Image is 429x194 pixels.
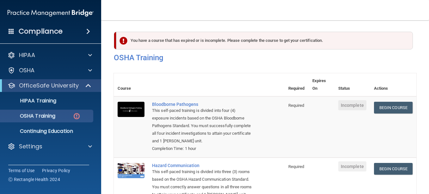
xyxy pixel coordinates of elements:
span: Incomplete [338,161,366,171]
a: OSHA [8,67,92,74]
span: Required [288,103,304,108]
th: Required [285,73,309,96]
div: Completion Time: 1 hour [152,145,253,152]
span: Incomplete [338,100,366,110]
p: OfficeSafe University [19,82,79,89]
th: Status [334,73,370,96]
p: HIPAA Training [4,98,56,104]
p: Continuing Education [4,128,90,134]
a: Terms of Use [8,167,34,174]
img: PMB logo [8,7,94,19]
a: HIPAA [8,51,92,59]
p: OSHA Training [4,113,55,119]
a: Privacy Policy [42,167,70,174]
a: Bloodborne Pathogens [152,102,253,107]
a: Settings [8,143,92,150]
p: HIPAA [19,51,35,59]
span: Ⓒ Rectangle Health 2024 [8,176,60,183]
p: Settings [19,143,42,150]
p: OSHA [19,67,35,74]
img: danger-circle.6113f641.png [73,112,81,120]
div: This self-paced training is divided into four (4) exposure incidents based on the OSHA Bloodborne... [152,107,253,145]
th: Course [114,73,148,96]
th: Expires On [309,73,334,96]
th: Actions [370,73,416,96]
a: Begin Course [374,163,413,175]
a: OfficeSafe University [8,82,92,89]
h4: Compliance [19,27,63,36]
div: You have a course that has expired or is incomplete. Please complete the course to get your certi... [116,32,413,49]
img: exclamation-circle-solid-danger.72ef9ffc.png [120,37,127,45]
span: Required [288,164,304,169]
a: Hazard Communication [152,163,253,168]
a: Begin Course [374,102,413,113]
h4: OSHA Training [114,53,416,62]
